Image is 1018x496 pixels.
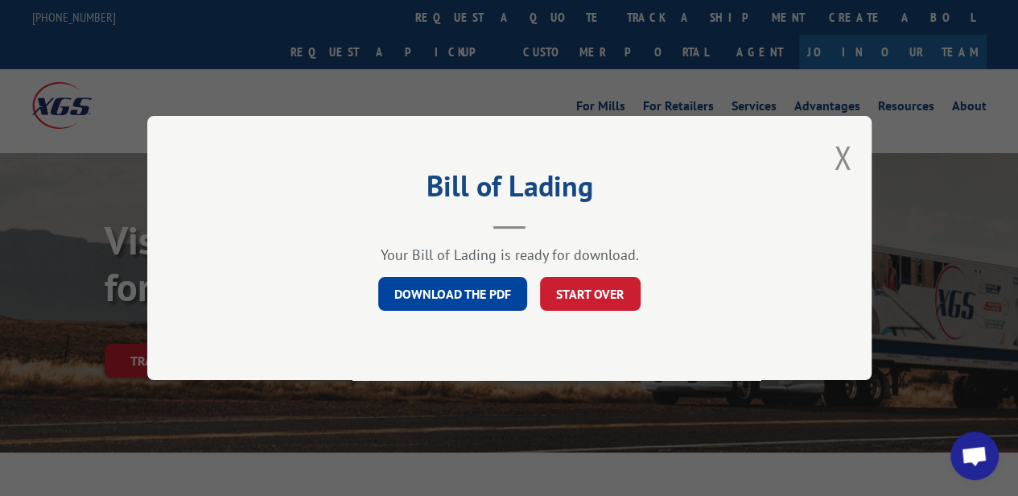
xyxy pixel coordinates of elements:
[540,277,641,311] button: START OVER
[834,136,851,179] button: Close modal
[228,175,791,205] h2: Bill of Lading
[378,277,527,311] a: DOWNLOAD THE PDF
[228,246,791,264] div: Your Bill of Lading is ready for download.
[950,432,999,480] div: Open chat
